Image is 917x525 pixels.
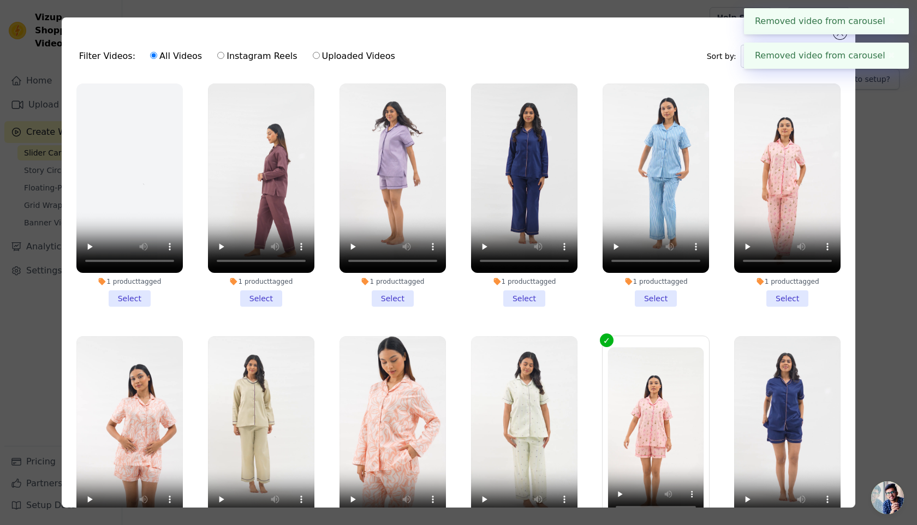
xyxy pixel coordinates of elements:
[150,49,203,63] label: All Videos
[885,49,898,62] button: Close
[885,15,898,28] button: Close
[744,8,909,34] div: Removed video from carousel
[744,43,909,69] div: Removed video from carousel
[208,277,314,286] div: 1 product tagged
[312,49,396,63] label: Uploaded Videos
[217,49,297,63] label: Instagram Reels
[471,277,577,286] div: 1 product tagged
[79,44,401,69] div: Filter Videos:
[871,481,904,514] div: Open chat
[76,277,183,286] div: 1 product tagged
[603,277,709,286] div: 1 product tagged
[707,45,838,68] div: Sort by:
[340,277,446,286] div: 1 product tagged
[734,277,841,286] div: 1 product tagged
